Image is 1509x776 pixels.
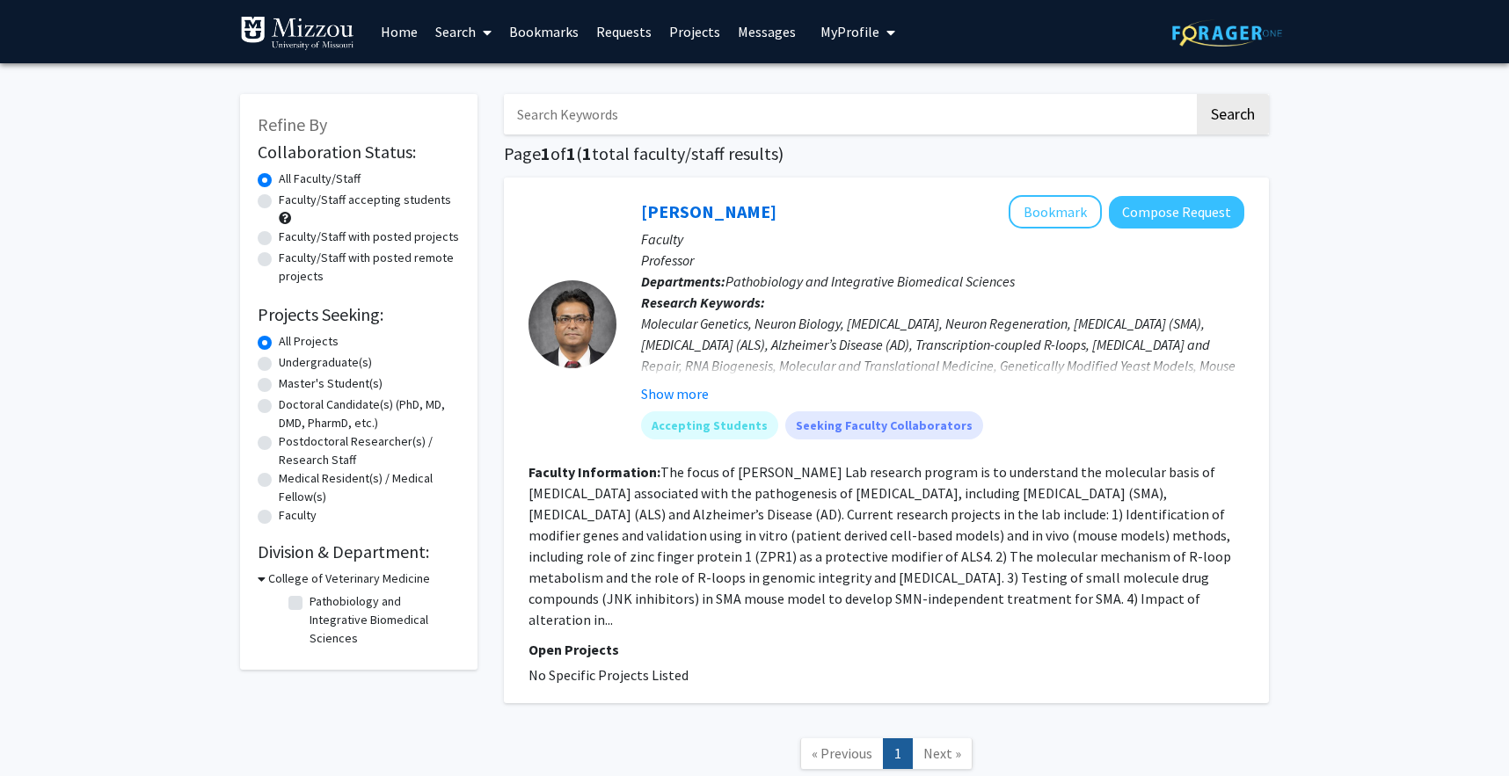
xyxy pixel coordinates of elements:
[1009,195,1102,228] button: Add Laxman Gangwani to Bookmarks
[1197,94,1269,134] button: Search
[504,143,1269,164] h1: Page of ( total faculty/staff results)
[641,411,778,439] mat-chip: Accepting Students
[541,142,550,164] span: 1
[582,142,592,164] span: 1
[258,541,460,562] h2: Division & Department:
[641,383,709,404] button: Show more
[268,569,430,588] h3: College of Veterinary Medicine
[641,294,765,311] b: Research Keywords:
[310,592,456,648] label: Pathobiology and Integrative Biomedical Sciences
[258,141,460,163] h2: Collaboration Status:
[529,666,689,684] span: No Specific Projects Listed
[800,738,884,769] a: Previous Page
[660,1,729,62] a: Projects
[641,228,1244,250] p: Faculty
[812,744,872,762] span: « Previous
[587,1,660,62] a: Requests
[279,432,460,469] label: Postdoctoral Researcher(s) / Research Staff
[279,249,460,286] label: Faculty/Staff with posted remote projects
[258,304,460,325] h2: Projects Seeking:
[912,738,973,769] a: Next Page
[13,697,75,763] iframe: Chat
[529,639,1244,660] p: Open Projects
[641,313,1244,397] div: Molecular Genetics, Neuron Biology, [MEDICAL_DATA], Neuron Regeneration, [MEDICAL_DATA] (SMA), [M...
[279,228,459,246] label: Faculty/Staff with posted projects
[729,1,805,62] a: Messages
[641,272,725,290] b: Departments:
[529,463,1231,628] fg-read-more: The focus of [PERSON_NAME] Lab research program is to understand the molecular basis of [MEDICAL_...
[504,94,1194,134] input: Search Keywords
[240,16,354,51] img: University of Missouri Logo
[372,1,426,62] a: Home
[426,1,500,62] a: Search
[566,142,576,164] span: 1
[279,506,317,525] label: Faculty
[279,332,339,351] label: All Projects
[820,23,879,40] span: My Profile
[785,411,983,439] mat-chip: Seeking Faculty Collaborators
[883,738,913,769] a: 1
[279,170,361,188] label: All Faculty/Staff
[1109,196,1244,228] button: Compose Request to Laxman Gangwani
[725,272,1015,290] span: Pathobiology and Integrative Biomedical Sciences
[279,395,460,432] label: Doctoral Candidate(s) (PhD, MD, DMD, PharmD, etc.)
[641,250,1244,271] p: Professor
[279,353,372,372] label: Undergraduate(s)
[500,1,587,62] a: Bookmarks
[258,113,327,135] span: Refine By
[279,469,460,506] label: Medical Resident(s) / Medical Fellow(s)
[279,191,451,209] label: Faculty/Staff accepting students
[1172,19,1282,47] img: ForagerOne Logo
[529,463,660,481] b: Faculty Information:
[923,744,961,762] span: Next »
[279,374,383,393] label: Master's Student(s)
[641,200,776,222] a: [PERSON_NAME]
